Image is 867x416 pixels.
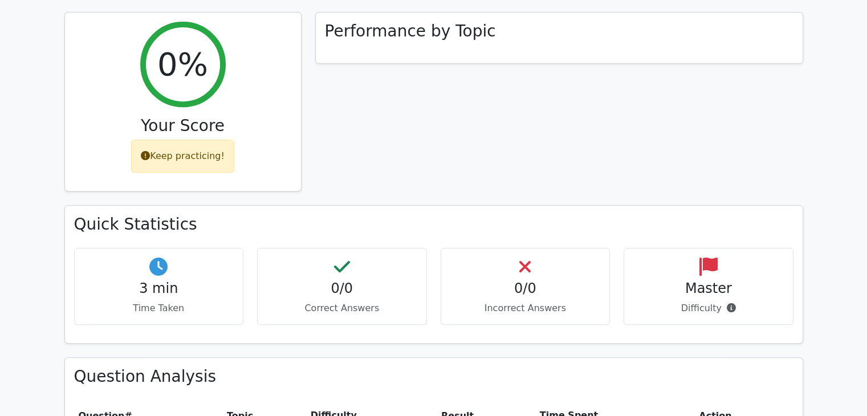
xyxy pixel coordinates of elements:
[633,301,784,315] p: Difficulty
[74,367,793,386] h3: Question Analysis
[450,301,601,315] p: Incorrect Answers
[450,280,601,297] h4: 0/0
[633,280,784,297] h4: Master
[267,301,417,315] p: Correct Answers
[74,215,793,234] h3: Quick Statistics
[74,116,292,136] h3: Your Score
[267,280,417,297] h4: 0/0
[131,140,234,173] div: Keep practicing!
[84,280,234,297] h4: 3 min
[84,301,234,315] p: Time Taken
[325,22,496,41] h3: Performance by Topic
[157,45,208,83] h2: 0%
